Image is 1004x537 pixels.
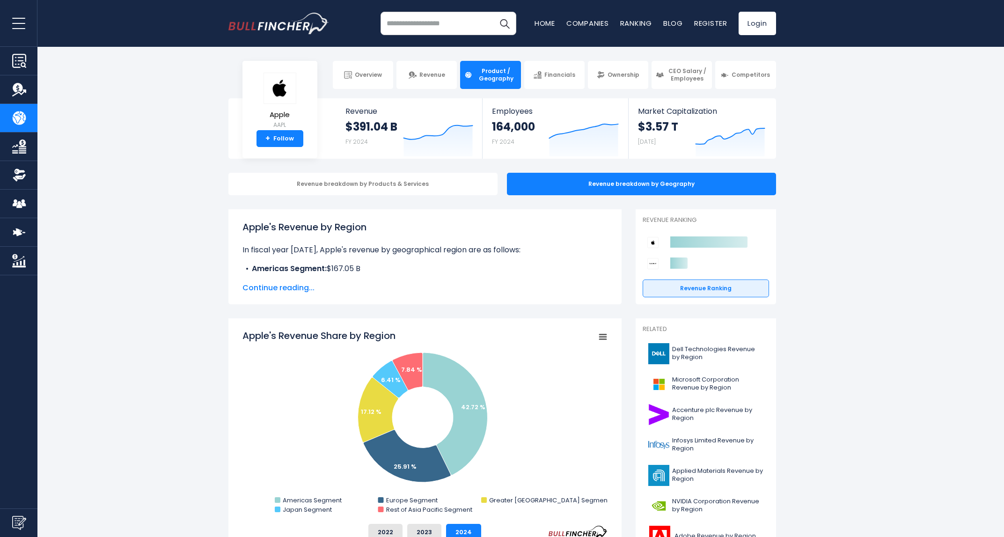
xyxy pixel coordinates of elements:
div: Revenue breakdown by Geography [507,173,776,195]
img: AMAT logo [648,465,669,486]
span: Product / Geography [475,67,516,82]
a: CEO Salary / Employees [652,61,712,89]
li: $167.05 B [242,263,608,274]
a: Product / Geography [460,61,520,89]
a: Microsoft Corporation Revenue by Region [643,371,769,397]
img: bullfincher logo [228,13,329,34]
a: Revenue Ranking [643,280,769,297]
a: Register [694,18,727,28]
img: Ownership [12,168,26,182]
a: Apple AAPL [263,72,297,131]
small: [DATE] [638,138,656,146]
span: Continue reading... [242,282,608,294]
b: Europe Segment: [252,274,317,285]
span: Accenture plc Revenue by Region [672,406,763,422]
text: Japan Segment [283,505,332,514]
span: Microsoft Corporation Revenue by Region [672,376,763,392]
tspan: Apple's Revenue Share by Region [242,329,396,342]
a: Ownership [588,61,648,89]
a: Companies [566,18,609,28]
p: In fiscal year [DATE], Apple's revenue by geographical region are as follows: [242,244,608,256]
a: Go to homepage [228,13,329,34]
span: NVIDIA Corporation Revenue by Region [672,498,763,514]
strong: $3.57 T [638,119,678,134]
a: +Follow [256,130,303,147]
text: Greater [GEOGRAPHIC_DATA] Segment [489,496,609,505]
strong: + [265,134,270,143]
text: 6.41 % [381,375,401,384]
img: ACN logo [648,404,669,425]
span: Dell Technologies Revenue by Region [672,346,763,361]
small: AAPL [264,121,296,129]
span: Infosys Limited Revenue by Region [672,437,763,453]
span: Revenue [345,107,473,116]
a: Revenue $391.04 B FY 2024 [336,98,483,159]
a: NVIDIA Corporation Revenue by Region [643,493,769,519]
img: INFY logo [648,434,669,456]
small: FY 2024 [492,138,514,146]
div: Revenue breakdown by Products & Services [228,173,498,195]
p: Related [643,325,769,333]
a: Employees 164,000 FY 2024 [483,98,628,159]
a: Revenue [396,61,457,89]
p: Revenue Ranking [643,216,769,224]
text: Europe Segment [386,496,437,505]
span: Revenue [419,71,445,79]
small: FY 2024 [345,138,368,146]
img: Sony Group Corporation competitors logo [647,258,659,269]
a: Market Capitalization $3.57 T [DATE] [629,98,775,159]
span: Ownership [608,71,639,79]
a: Ranking [620,18,652,28]
a: Dell Technologies Revenue by Region [643,341,769,367]
text: 17.12 % [361,407,381,416]
a: Accenture plc Revenue by Region [643,402,769,427]
span: Overview [355,71,382,79]
a: Home [535,18,555,28]
a: Blog [663,18,683,28]
a: Infosys Limited Revenue by Region [643,432,769,458]
text: 7.84 % [401,365,422,374]
text: Americas Segment [283,496,342,505]
text: 42.72 % [461,403,485,412]
a: Overview [333,61,393,89]
h1: Apple's Revenue by Region [242,220,608,234]
a: Applied Materials Revenue by Region [643,463,769,488]
strong: 164,000 [492,119,535,134]
a: Competitors [715,61,776,89]
img: Apple competitors logo [647,237,659,248]
text: Rest of Asia Pacific Segment [386,505,472,514]
img: MSFT logo [648,374,669,395]
b: Americas Segment: [252,263,327,274]
span: CEO Salary / Employees [667,67,708,82]
button: Search [493,12,516,35]
span: Applied Materials Revenue by Region [672,467,763,483]
a: Login [739,12,776,35]
img: DELL logo [648,343,669,364]
span: Market Capitalization [638,107,765,116]
span: Financials [544,71,575,79]
svg: Apple's Revenue Share by Region [242,329,608,516]
span: Competitors [732,71,770,79]
strong: $391.04 B [345,119,397,134]
text: 25.91 % [394,462,417,471]
span: Apple [264,111,296,119]
img: NVDA logo [648,495,669,516]
li: $101.33 B [242,274,608,286]
span: Employees [492,107,619,116]
a: Financials [524,61,585,89]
